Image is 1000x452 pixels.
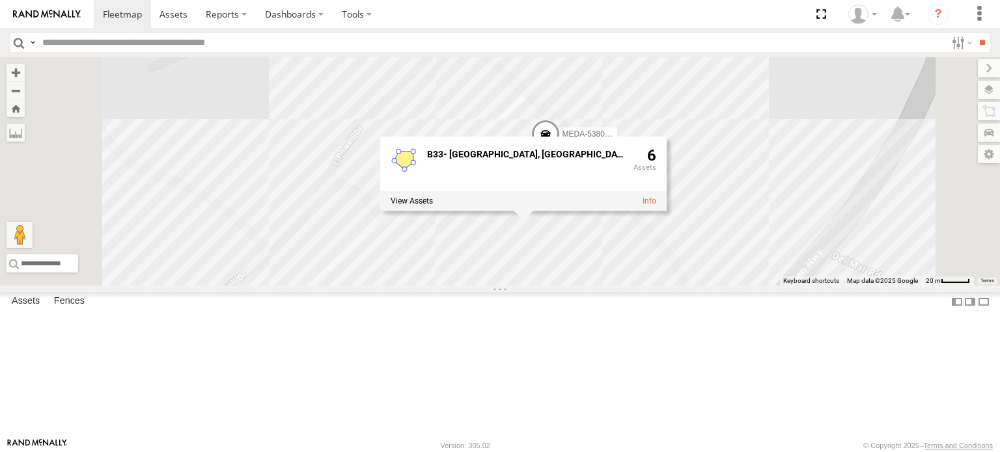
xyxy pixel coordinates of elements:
label: Assets [5,293,46,311]
label: Map Settings [978,145,1000,163]
div: © Copyright 2025 - [863,442,993,449]
a: Terms [980,278,994,284]
button: Keyboard shortcuts [783,276,839,286]
label: Search Filter Options [947,33,975,52]
i: ? [928,4,949,25]
div: 6 [633,147,656,189]
a: View fence details [643,196,656,206]
div: Melissa Compton [844,5,882,24]
label: Hide Summary Table [977,292,990,311]
button: Zoom out [7,81,25,100]
span: Map data ©2025 Google [847,277,918,284]
div: Fence Name - B33- Lincolnton, NC [427,150,623,159]
label: Fences [48,293,91,311]
label: Dock Summary Table to the Left [951,292,964,311]
label: Measure [7,124,25,142]
a: Terms and Conditions [924,442,993,449]
img: rand-logo.svg [13,10,81,19]
button: Map Scale: 20 m per 41 pixels [922,276,974,286]
label: Search Query [27,33,38,52]
label: View assets associated with this fence [391,196,433,206]
button: Zoom Home [7,100,25,117]
div: Version: 305.02 [441,442,490,449]
span: MEDA-538004-Swing [562,129,637,138]
button: Zoom in [7,64,25,81]
a: Visit our Website [7,439,67,452]
button: Drag Pegman onto the map to open Street View [7,222,33,248]
span: 20 m [926,277,941,284]
label: Dock Summary Table to the Right [964,292,977,311]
